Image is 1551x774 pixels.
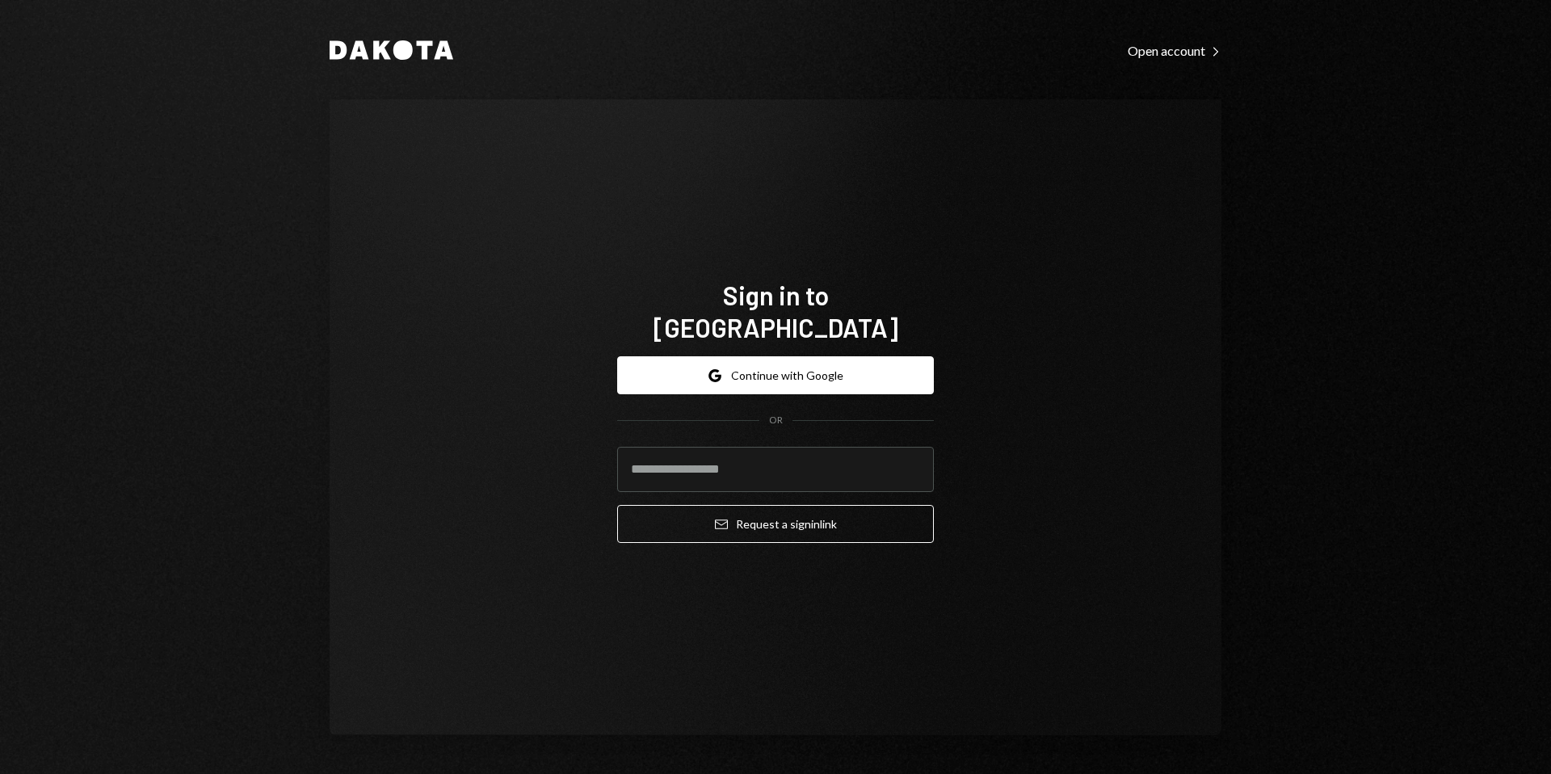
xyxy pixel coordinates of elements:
a: Open account [1128,41,1221,59]
button: Request a signinlink [617,505,934,543]
button: Continue with Google [617,356,934,394]
div: OR [769,414,783,427]
h1: Sign in to [GEOGRAPHIC_DATA] [617,279,934,343]
div: Open account [1128,43,1221,59]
